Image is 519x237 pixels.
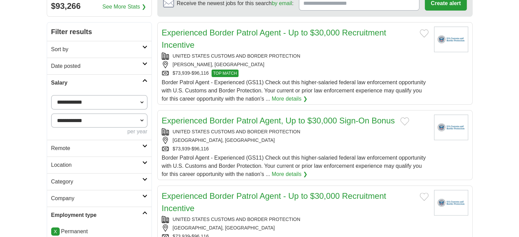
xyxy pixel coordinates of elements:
a: Experienced Border Patrol Agent, Up to $30,000 Sign-On Bonus [162,116,395,125]
button: Add to favorite jobs [420,193,429,201]
a: Company [47,190,152,207]
h2: Remote [51,144,142,152]
a: Employment type [47,207,152,223]
a: UNITED STATES CUSTOMS AND BORDER PROTECTION [173,53,300,59]
a: X [51,227,60,236]
li: Permanent [51,227,147,236]
a: Date posted [47,58,152,74]
h2: Category [51,178,142,186]
h2: Location [51,161,142,169]
span: Border Patrol Agent - Experienced (GS11) Check out this higher-salaried federal law enforcement o... [162,155,426,177]
a: UNITED STATES CUSTOMS AND BORDER PROTECTION [173,217,300,222]
a: Salary [47,74,152,91]
div: per year [51,128,147,136]
a: UNITED STATES CUSTOMS AND BORDER PROTECTION [173,129,300,134]
a: Experienced Border Patrol Agent - Up to $30,000 Recruitment Incentive [162,28,386,49]
div: [GEOGRAPHIC_DATA], [GEOGRAPHIC_DATA] [162,224,429,232]
div: $73,939-$96,116 [162,145,429,152]
img: U.S. Customs and Border Protection logo [434,115,468,140]
a: Sort by [47,41,152,58]
a: by email [272,0,292,6]
div: [PERSON_NAME], [GEOGRAPHIC_DATA] [162,61,429,68]
h2: Date posted [51,62,142,70]
img: U.S. Customs and Border Protection logo [434,27,468,52]
span: Border Patrol Agent - Experienced (GS11) Check out this higher-salaried federal law enforcement o... [162,79,426,102]
a: More details ❯ [272,170,307,178]
span: TOP MATCH [212,70,239,77]
img: U.S. Customs and Border Protection logo [434,190,468,216]
a: See More Stats ❯ [102,3,146,11]
h2: Filter results [47,23,152,41]
button: Add to favorite jobs [420,29,429,38]
button: Add to favorite jobs [400,117,409,125]
div: [GEOGRAPHIC_DATA], [GEOGRAPHIC_DATA] [162,137,429,144]
h2: Sort by [51,45,142,54]
a: Remote [47,140,152,157]
a: More details ❯ [272,95,307,103]
div: $73,939-$96,116 [162,70,429,77]
h2: Employment type [51,211,142,219]
h2: Company [51,194,142,203]
a: Location [47,157,152,173]
a: Experienced Border Patrol Agent - Up to $30,000 Recruitment Incentive [162,191,386,213]
h2: Salary [51,79,142,87]
a: Category [47,173,152,190]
